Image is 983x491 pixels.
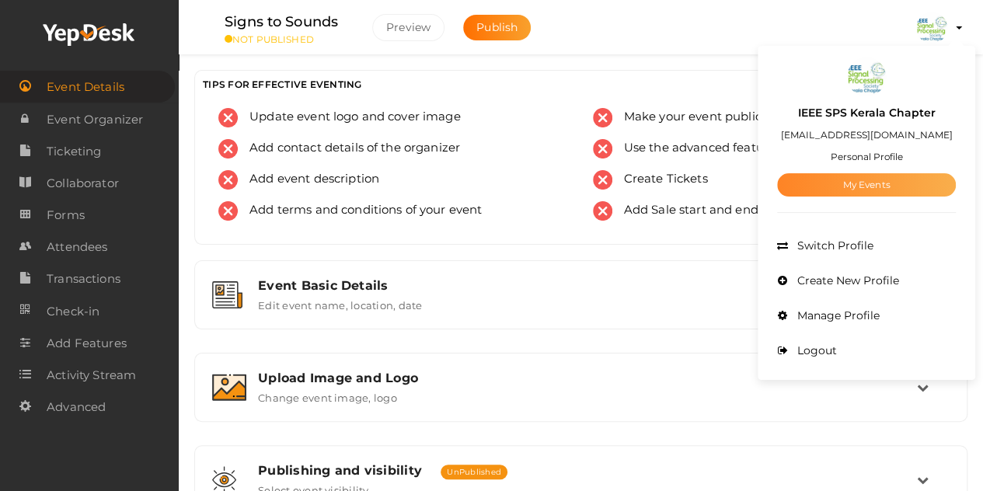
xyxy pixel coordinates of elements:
span: Create New Profile [793,273,899,287]
button: Publish [463,15,531,40]
img: image.svg [212,374,246,401]
span: Make your event public and publish [612,108,835,127]
span: Publish [476,20,518,34]
label: Edit event name, location, date [258,293,422,312]
span: Update event logo and cover image [238,108,461,127]
button: Preview [372,14,444,41]
span: Add Sale start and end time for the event [612,201,868,221]
div: Upload Image and Logo [258,371,917,385]
a: My Events [777,173,956,197]
img: error.svg [593,170,612,190]
img: error.svg [593,201,612,221]
span: Switch Profile [793,239,873,252]
label: IEEE SPS Kerala Chapter [798,104,936,122]
label: Change event image, logo [258,385,397,404]
span: Event Details [47,71,124,103]
h3: TIPS FOR EFFECTIVE EVENTING [203,78,959,90]
img: EYGTIHYX_small.png [916,12,947,44]
span: Check-in [47,296,99,327]
span: Event Organizer [47,104,143,135]
img: error.svg [218,170,238,190]
small: NOT PUBLISHED [225,33,349,45]
small: Personal Profile [831,151,903,162]
img: error.svg [218,139,238,158]
span: Ticketing [47,136,101,167]
a: Event Basic Details Edit event name, location, date [203,300,959,315]
img: error.svg [218,201,238,221]
a: Upload Image and Logo Change event image, logo [203,392,959,407]
span: Forms [47,200,85,231]
label: [EMAIL_ADDRESS][DOMAIN_NAME] [781,126,953,144]
span: Collaborator [47,168,119,199]
span: Logout [793,343,837,357]
span: Advanced [47,392,106,423]
span: Create Tickets [612,170,708,190]
span: Add contact details of the organizer [238,139,460,158]
span: Manage Profile [793,308,880,322]
span: Attendees [47,232,107,263]
span: Add terms and conditions of your event [238,201,482,221]
span: Publishing and visibility [258,463,422,478]
span: UnPublished [441,465,507,479]
span: Activity Stream [47,360,136,391]
span: Use the advanced features [612,139,782,158]
span: Transactions [47,263,120,294]
label: Signs to Sounds [225,11,338,33]
img: EYGTIHYX_small.png [847,57,886,96]
div: Event Basic Details [258,278,917,293]
span: Add Features [47,328,127,359]
img: event-details.svg [212,281,242,308]
span: Add event description [238,170,379,190]
img: error.svg [593,108,612,127]
img: error.svg [593,139,612,158]
img: error.svg [218,108,238,127]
